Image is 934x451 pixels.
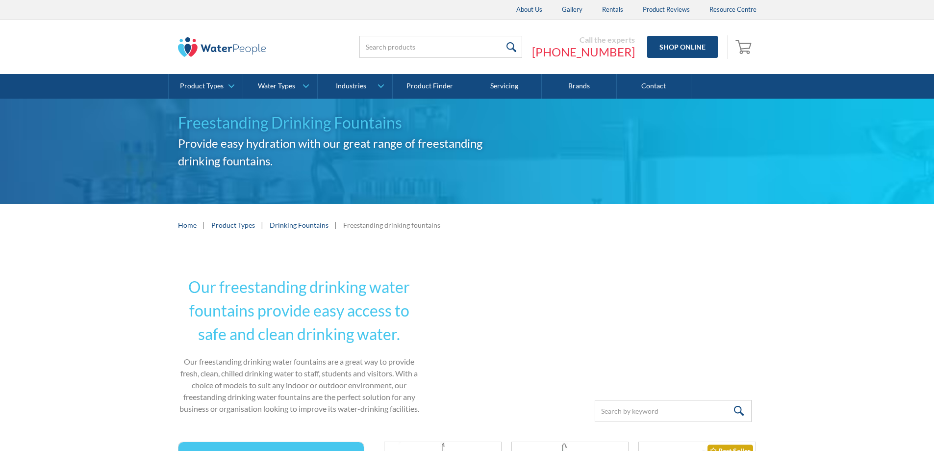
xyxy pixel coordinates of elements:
a: Product Types [211,220,255,230]
img: shopping cart [735,39,754,54]
a: Industries [318,74,392,99]
div: Call the experts [532,35,635,45]
a: Contact [617,74,691,99]
div: Water Types [258,82,295,90]
input: Search products [359,36,522,58]
a: Home [178,220,197,230]
a: Water Types [243,74,317,99]
a: Shop Online [647,36,718,58]
p: Our freestanding drinking water fountains are a great way to provide fresh, clean, chilled drinki... [178,356,421,415]
a: Servicing [467,74,542,99]
h2: Our freestanding drinking water fountains provide easy access to safe and clean drinking water. [178,275,421,346]
a: Drinking Fountains [270,220,328,230]
div: | [333,219,338,231]
div: | [260,219,265,231]
img: The Water People [178,37,266,57]
div: | [202,219,206,231]
h1: Freestanding Drinking Fountains [178,111,515,134]
a: Product Finder [393,74,467,99]
a: [PHONE_NUMBER] [532,45,635,59]
input: Search by keyword [595,400,752,422]
h2: Provide easy hydration with our great range of freestanding drinking fountains. [178,134,515,170]
div: Freestanding drinking fountains [343,220,440,230]
a: Brands [542,74,616,99]
a: Product Types [169,74,243,99]
div: Industries [336,82,366,90]
div: Product Types [180,82,224,90]
a: Open empty cart [733,35,757,59]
